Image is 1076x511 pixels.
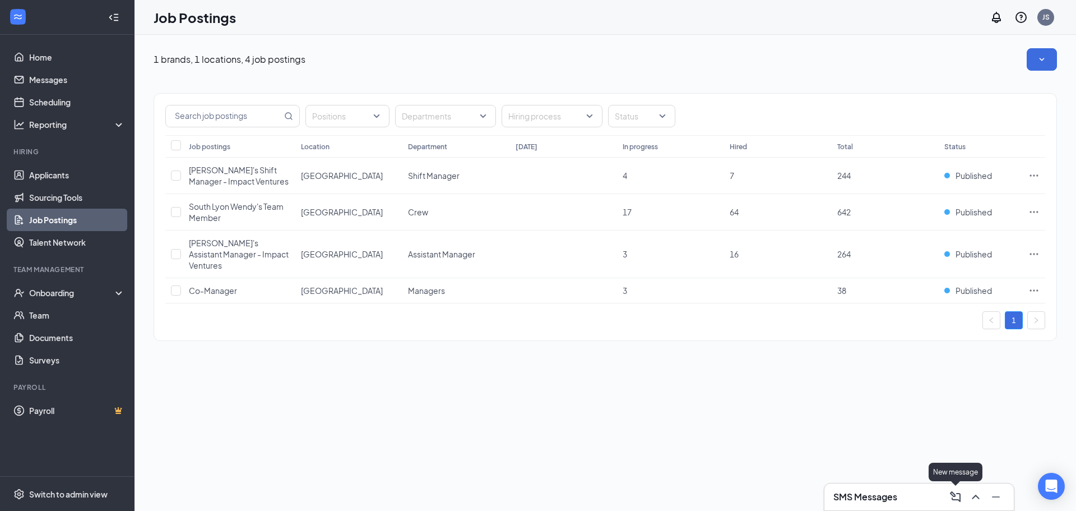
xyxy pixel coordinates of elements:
th: In progress [617,135,724,158]
a: Messages [29,68,125,91]
a: Sourcing Tools [29,186,125,209]
svg: Ellipses [1028,170,1040,181]
span: Published [956,285,992,296]
td: Assistant Manager [402,231,509,278]
div: Location [301,142,330,151]
svg: Minimize [989,490,1003,504]
h3: SMS Messages [833,491,897,503]
svg: Collapse [108,12,119,23]
span: Published [956,248,992,260]
li: Next Page [1027,311,1045,329]
span: Published [956,206,992,218]
div: Reporting [29,119,126,130]
svg: Settings [13,489,25,500]
span: 17 [623,207,632,217]
span: South Lyon Wendy's Team Member [189,201,284,223]
span: 4 [623,171,627,181]
a: Home [29,46,125,68]
a: 1 [1005,312,1022,329]
button: SmallChevronDown [1027,48,1057,71]
div: Onboarding [29,287,115,298]
span: 264 [837,249,851,259]
td: Managers [402,278,509,303]
a: Documents [29,326,125,349]
th: Hired [724,135,831,158]
button: Minimize [987,488,1005,506]
svg: Notifications [990,11,1003,24]
h1: Job Postings [154,8,236,27]
td: South Lyon [295,194,402,231]
a: Surveys [29,349,125,371]
p: 1 brands, 1 locations, 4 job postings [154,53,305,66]
span: [PERSON_NAME]'s Assistant Manager - Impact Ventures [189,238,289,270]
input: Search job postings [166,105,282,127]
svg: Ellipses [1028,285,1040,296]
span: [GEOGRAPHIC_DATA] [301,171,383,181]
a: Scheduling [29,91,125,113]
a: PayrollCrown [29,399,125,422]
span: [GEOGRAPHIC_DATA] [301,207,383,217]
li: 1 [1005,311,1023,329]
span: [PERSON_NAME]'s Shift Manager - Impact Ventures [189,165,289,186]
svg: ChevronUp [969,490,982,504]
li: Previous Page [982,311,1000,329]
div: Switch to admin view [29,489,108,500]
div: JS [1042,12,1050,22]
span: 3 [623,286,627,296]
a: Team [29,304,125,326]
span: Co-Manager [189,286,237,296]
div: Open Intercom Messenger [1038,473,1065,500]
svg: ComposeMessage [949,490,962,504]
svg: QuestionInfo [1014,11,1028,24]
span: 16 [730,249,739,259]
div: Hiring [13,147,123,156]
th: Total [832,135,939,158]
span: 244 [837,171,851,181]
button: left [982,311,1000,329]
span: [GEOGRAPHIC_DATA] [301,286,383,296]
div: Department [408,142,447,151]
a: Talent Network [29,231,125,254]
span: [GEOGRAPHIC_DATA] [301,249,383,259]
span: Assistant Manager [408,249,475,259]
svg: UserCheck [13,287,25,298]
div: Job postings [189,142,230,151]
div: Team Management [13,265,123,274]
span: Managers [408,286,445,296]
svg: Analysis [13,119,25,130]
div: New message [929,463,982,481]
svg: MagnifyingGlass [284,112,293,121]
span: Crew [408,207,428,217]
td: Crew [402,194,509,231]
svg: Ellipses [1028,248,1040,260]
span: 642 [837,207,851,217]
span: Shift Manager [408,171,460,181]
button: ChevronUp [967,488,985,506]
span: Published [956,170,992,181]
th: Status [939,135,1023,158]
button: ComposeMessage [947,488,964,506]
a: Applicants [29,164,125,186]
svg: WorkstreamLogo [12,11,24,22]
span: left [988,317,995,324]
svg: SmallChevronDown [1036,54,1047,65]
span: 64 [730,207,739,217]
span: right [1033,317,1040,324]
svg: Ellipses [1028,206,1040,218]
td: South Lyon [295,231,402,278]
td: South Lyon [295,158,402,194]
span: 3 [623,249,627,259]
span: 38 [837,286,846,296]
span: 7 [730,171,734,181]
div: Payroll [13,383,123,392]
td: Shift Manager [402,158,509,194]
button: right [1027,311,1045,329]
th: [DATE] [510,135,617,158]
td: South Lyon [295,278,402,303]
a: Job Postings [29,209,125,231]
